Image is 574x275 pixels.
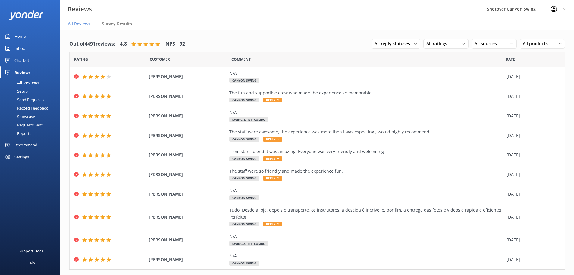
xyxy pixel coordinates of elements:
span: All ratings [426,40,451,47]
span: [PERSON_NAME] [149,132,227,139]
div: Settings [14,151,29,163]
span: [PERSON_NAME] [149,93,227,100]
div: Help [27,257,35,269]
div: From start to end it was amazing! Everyone was very friendly and welcoming [229,148,503,155]
div: [DATE] [507,152,557,158]
span: All reply statuses [375,40,414,47]
span: Swing & Jet Combo [229,117,268,122]
a: Requests Sent [4,121,60,129]
div: Home [14,30,26,42]
div: Reviews [14,66,30,78]
span: Survey Results [102,21,132,27]
span: All sources [475,40,500,47]
span: Date [506,56,515,62]
h4: Out of 4491 reviews: [69,40,115,48]
span: [PERSON_NAME] [149,237,227,243]
a: Setup [4,87,60,95]
span: Canyon Swing [229,195,259,200]
span: Swing & Jet Combo [229,241,268,246]
h3: Reviews [68,4,92,14]
span: Canyon Swing [229,222,259,226]
span: Reply [263,156,282,161]
span: Date [150,56,170,62]
div: [DATE] [507,191,557,197]
h4: 92 [180,40,185,48]
span: [PERSON_NAME] [149,113,227,119]
span: Canyon Swing [229,78,259,83]
span: [PERSON_NAME] [149,171,227,178]
div: Setup [4,87,28,95]
span: [PERSON_NAME] [149,191,227,197]
div: [DATE] [507,256,557,263]
span: Reply [263,176,282,181]
div: [DATE] [507,214,557,220]
div: N/A [229,253,503,259]
div: Record Feedback [4,104,48,112]
div: N/A [229,70,503,77]
span: [PERSON_NAME] [149,152,227,158]
span: Reply [263,137,282,142]
a: Record Feedback [4,104,60,112]
span: [PERSON_NAME] [149,73,227,80]
span: Canyon Swing [229,156,259,161]
span: Canyon Swing [229,176,259,181]
a: Send Requests [4,95,60,104]
span: [PERSON_NAME] [149,256,227,263]
div: Inbox [14,42,25,54]
div: The staff were awesome, the experience was more then I was expecting , would highly recommend [229,129,503,135]
a: All Reviews [4,78,60,87]
div: [DATE] [507,171,557,178]
span: All products [523,40,551,47]
div: Support Docs [19,245,43,257]
div: Send Requests [4,95,44,104]
h4: 4.8 [120,40,127,48]
img: yonder-white-logo.png [9,10,44,20]
a: Reports [4,129,60,138]
div: [DATE] [507,237,557,243]
span: Question [231,56,251,62]
div: [DATE] [507,93,557,100]
div: Showcase [4,112,35,121]
div: Tudo. Desde a loja, depois o transporte, os instrutores, a descida é incrivel e, por fim, a entre... [229,207,503,220]
div: Requests Sent [4,121,43,129]
div: Reports [4,129,31,138]
span: [PERSON_NAME] [149,214,227,220]
div: All Reviews [4,78,39,87]
div: N/A [229,233,503,240]
span: Reply [263,222,282,226]
span: Canyon Swing [229,137,259,142]
div: N/A [229,187,503,194]
div: [DATE] [507,132,557,139]
span: Canyon Swing [229,261,259,266]
a: Showcase [4,112,60,121]
span: Reply [263,98,282,102]
span: Date [74,56,88,62]
div: N/A [229,109,503,116]
div: [DATE] [507,113,557,119]
h4: NPS [165,40,175,48]
div: [DATE] [507,73,557,80]
div: Recommend [14,139,37,151]
div: The staff were so friendly and made the experience fun. [229,168,503,174]
span: All Reviews [68,21,90,27]
div: Chatbot [14,54,29,66]
span: Canyon Swing [229,98,259,102]
div: The fun and supportive crew who made the experience so memorable [229,90,503,96]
